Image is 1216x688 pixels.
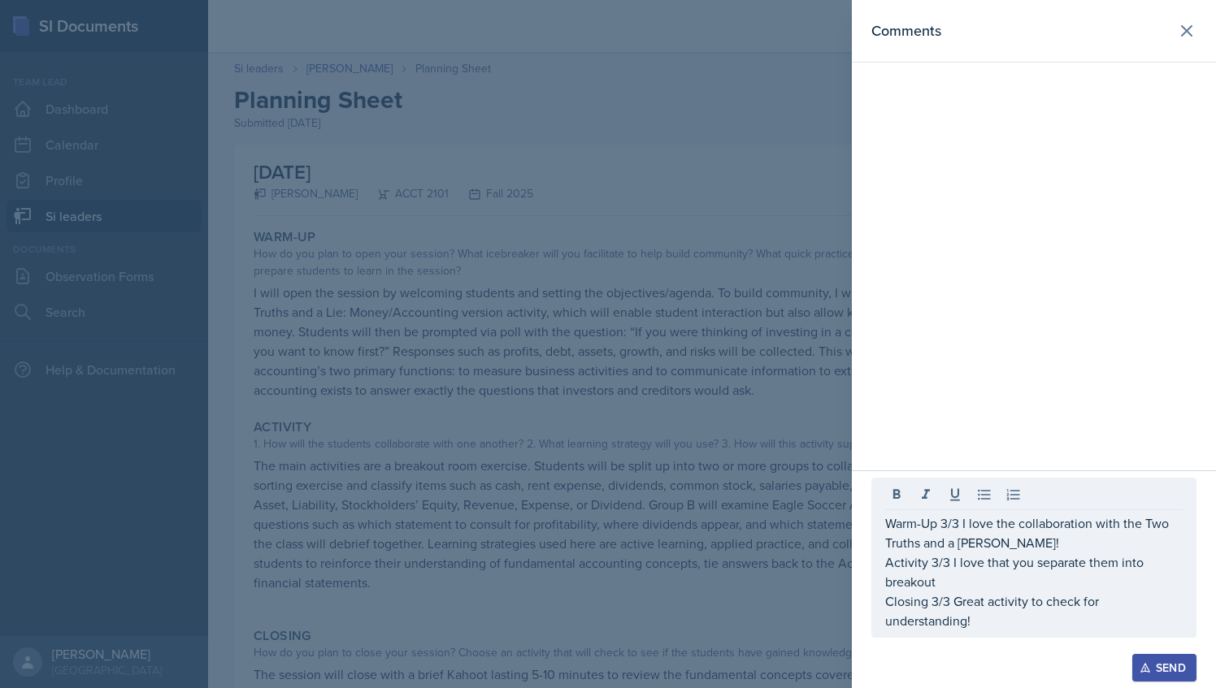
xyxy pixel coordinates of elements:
[1143,661,1186,674] div: Send
[871,19,941,42] h2: Comments
[885,513,1183,552] p: Warm-Up 3/3 I love the collaboration with the Two Truths and a [PERSON_NAME]!
[885,552,1183,591] p: Activity 3/3 I love that you separate them into breakout
[1132,654,1196,682] button: Send
[885,591,1183,630] p: Closing 3/3 Great activity to check for understanding!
